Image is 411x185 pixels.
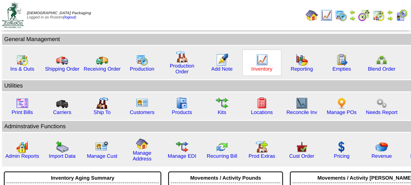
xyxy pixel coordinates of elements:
[371,153,392,159] a: Revenue
[336,54,348,66] img: workorder.gif
[289,153,314,159] a: Cust Order
[296,141,308,153] img: cust_order.png
[333,66,351,72] a: Empties
[216,141,228,153] img: reconcile.gif
[376,97,388,109] img: workflow.png
[49,153,76,159] a: Import Data
[207,153,237,159] a: Recurring Bill
[16,97,28,109] img: invoice2.gif
[256,97,268,109] img: locations.gif
[172,109,192,115] a: Products
[334,153,350,159] a: Pricing
[96,97,108,109] img: factory2.gif
[373,9,385,21] img: calendarinout.gif
[168,153,196,159] a: Manage EDI
[136,97,148,109] img: customers.gif
[176,51,188,63] img: factory.gif
[296,97,308,109] img: line_graph2.gif
[53,109,71,115] a: Carriers
[376,141,388,153] img: pie_chart.png
[387,15,393,21] img: arrowright.gif
[216,54,228,66] img: orders.gif
[251,109,273,115] a: Locations
[320,9,333,21] img: line_graph.gif
[130,66,154,72] a: Production
[291,66,313,72] a: Reporting
[350,9,356,15] img: arrowleft.gif
[84,66,121,72] a: Receiving Order
[5,153,39,159] a: Admin Reports
[387,9,393,15] img: arrowleft.gif
[376,54,388,66] img: network.png
[63,15,76,20] a: (logout)
[336,97,348,109] img: po.png
[176,97,188,109] img: cabinet.gif
[350,15,356,21] img: arrowright.gif
[56,141,68,153] img: import.gif
[218,109,226,115] a: Kits
[306,9,318,21] img: home.gif
[216,97,228,109] img: workflow.gif
[136,54,148,66] img: calendarprod.gif
[133,150,152,162] a: Manage Address
[130,109,154,115] a: Customers
[252,66,273,72] a: Inventory
[170,63,194,74] a: Production Order
[336,141,348,153] img: dollar.gif
[249,153,275,159] a: Prod Extras
[2,2,23,28] img: zoroco-logo-small.webp
[56,97,68,109] img: truck3.gif
[335,9,347,21] img: calendarprod.gif
[10,66,34,72] a: Ins & Outs
[95,141,109,153] img: managecust.png
[358,9,370,21] img: calendarblend.gif
[27,11,91,20] span: Logged in as Rcastro
[287,109,317,115] a: Reconcile Inv
[94,109,111,115] a: Ship To
[256,141,268,153] img: prodextras.gif
[27,11,91,15] span: [DEMOGRAPHIC_DATA] Packaging
[366,109,398,115] a: Needs Report
[176,141,188,153] img: edi.gif
[16,141,28,153] img: graph2.png
[327,109,357,115] a: Manage POs
[56,54,68,66] img: truck.gif
[87,153,117,159] a: Manage Cust
[136,138,148,150] img: home.gif
[211,66,233,72] a: Add Note
[368,66,396,72] a: Blend Order
[16,54,28,66] img: calendarinout.gif
[45,66,80,72] a: Shipping Order
[296,54,308,66] img: graph.gif
[256,54,268,66] img: line_graph.gif
[396,9,408,21] img: calendarcustomer.gif
[171,173,280,183] div: Movements / Activity Pounds
[7,173,159,183] div: Inventory Aging Summary
[12,109,33,115] a: Print Bills
[96,54,108,66] img: truck2.gif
